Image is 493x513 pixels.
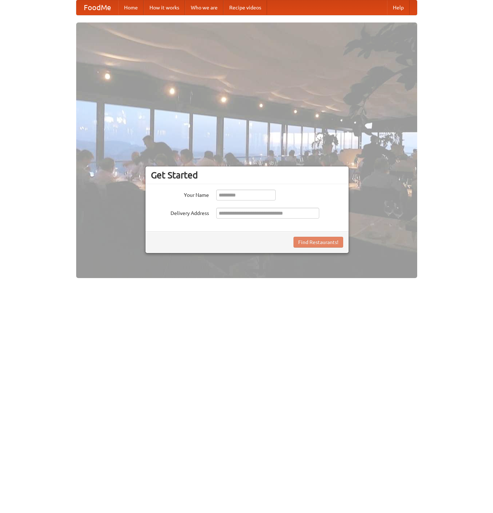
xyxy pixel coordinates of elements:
[387,0,410,15] a: Help
[144,0,185,15] a: How it works
[185,0,223,15] a: Who we are
[223,0,267,15] a: Recipe videos
[118,0,144,15] a: Home
[151,190,209,199] label: Your Name
[151,208,209,217] label: Delivery Address
[77,0,118,15] a: FoodMe
[293,237,343,248] button: Find Restaurants!
[151,170,343,181] h3: Get Started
